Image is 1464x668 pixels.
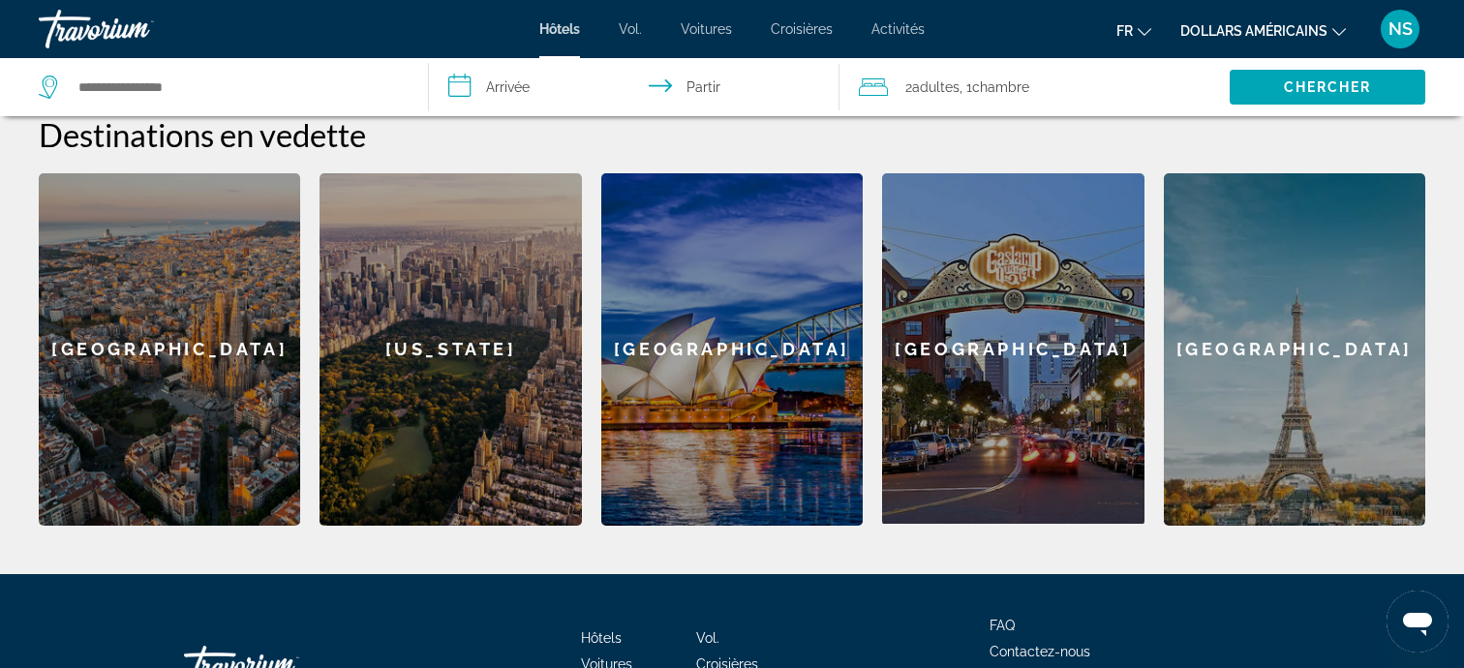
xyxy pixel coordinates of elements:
[681,21,732,37] a: Voitures
[39,115,1425,154] h2: Destinations en vedette
[1388,18,1413,39] font: NS
[1387,591,1449,653] iframe: Bouton de lancement de la fenêtre de messagerie
[76,73,399,102] input: Rechercher une destination hôtelière
[882,173,1144,524] div: [GEOGRAPHIC_DATA]
[39,173,300,526] a: Barcelona[GEOGRAPHIC_DATA]
[1230,70,1425,105] button: Rechercher
[882,173,1144,526] a: San Diego[GEOGRAPHIC_DATA]
[1180,16,1346,45] button: Changer de devise
[990,618,1015,633] a: FAQ
[696,630,719,646] a: Vol.
[581,630,622,646] a: Hôtels
[320,173,581,526] a: New York[US_STATE]
[429,58,839,116] button: Sélectionnez la date d'arrivée et de départ
[1164,173,1425,526] a: Paris[GEOGRAPHIC_DATA]
[972,79,1029,95] font: Chambre
[871,21,925,37] a: Activités
[839,58,1230,116] button: Voyageurs : 2 adultes, 0 enfants
[619,21,642,37] a: Vol.
[1284,79,1372,95] font: Chercher
[601,173,863,526] a: Sydney[GEOGRAPHIC_DATA]
[1164,173,1425,526] div: [GEOGRAPHIC_DATA]
[960,79,972,95] font: , 1
[1116,16,1151,45] button: Changer de langue
[39,4,232,54] a: Travorium
[1180,23,1327,39] font: dollars américains
[905,79,912,95] font: 2
[601,173,863,526] div: [GEOGRAPHIC_DATA]
[320,173,581,526] div: [US_STATE]
[539,21,580,37] a: Hôtels
[990,644,1090,659] a: Contactez-nous
[912,79,960,95] font: adultes
[771,21,833,37] a: Croisières
[39,173,300,526] div: [GEOGRAPHIC_DATA]
[1116,23,1133,39] font: fr
[1375,9,1425,49] button: Menu utilisateur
